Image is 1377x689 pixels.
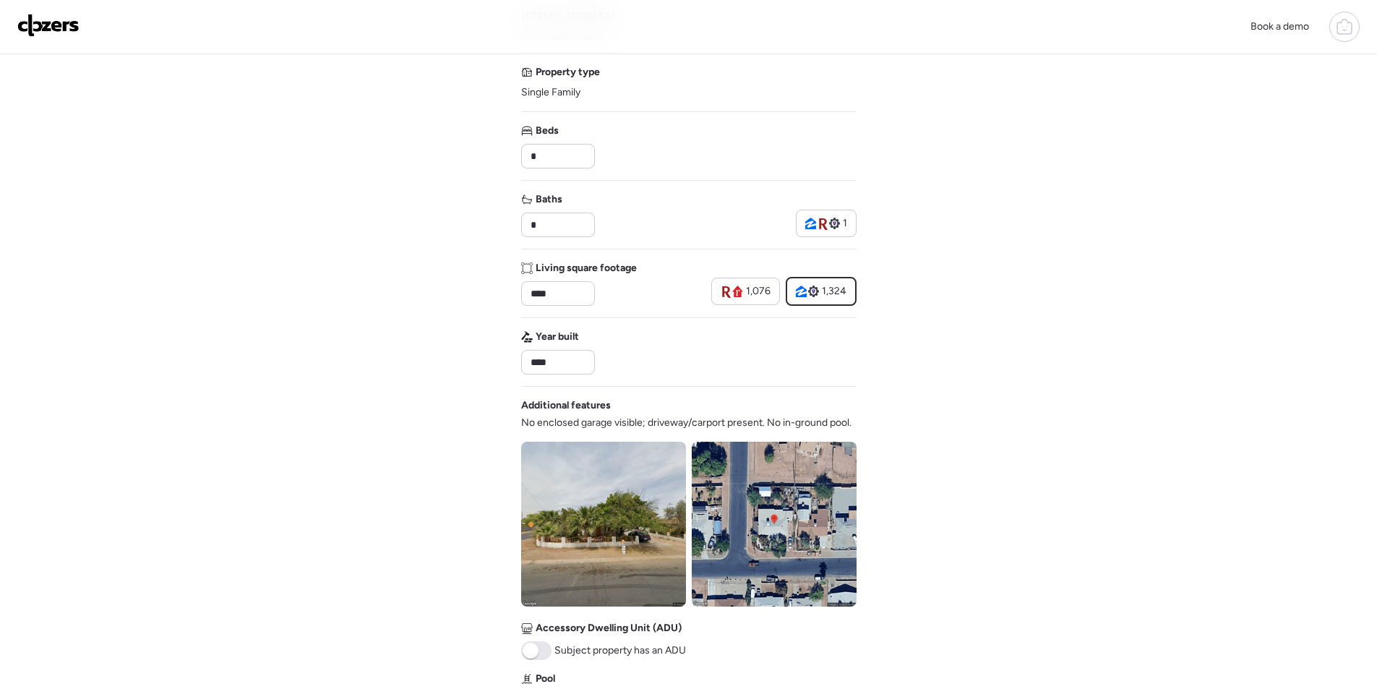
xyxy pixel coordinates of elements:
span: Additional features [521,398,611,413]
span: Baths [536,192,562,207]
span: 1 [843,216,847,231]
span: Subject property has an ADU [554,643,686,658]
span: Accessory Dwelling Unit (ADU) [536,621,682,635]
span: 1,324 [822,284,846,299]
img: Logo [17,14,80,37]
span: Single Family [521,85,580,100]
span: 1,076 [746,284,771,299]
span: Year built [536,330,579,344]
span: Property type [536,65,600,80]
span: Pool [536,672,555,686]
span: Living square footage [536,261,637,275]
span: Book a demo [1251,20,1309,33]
span: Beds [536,124,559,138]
span: No enclosed garage visible; driveway/carport present. No in-ground pool. [521,416,851,430]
